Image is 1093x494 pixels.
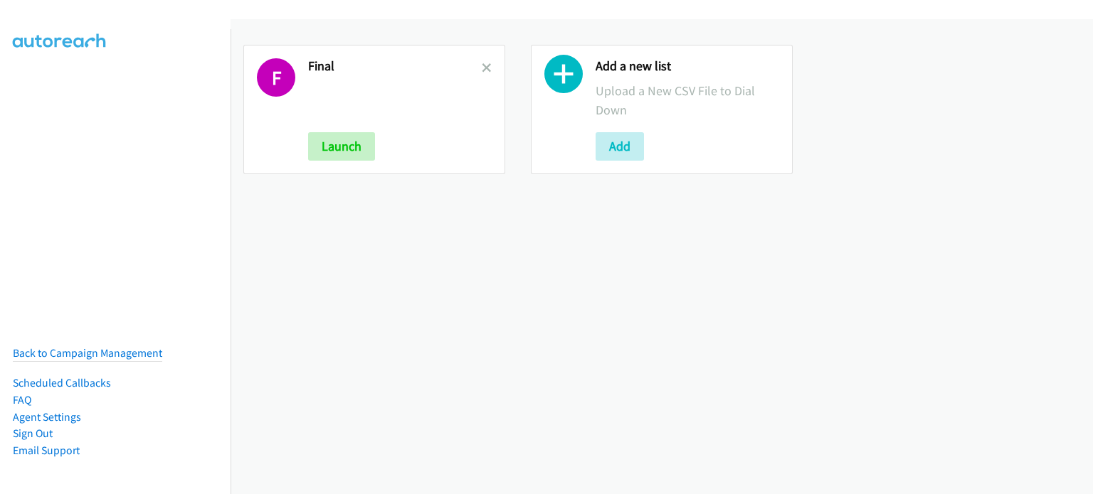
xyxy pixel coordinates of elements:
a: Agent Settings [13,410,81,424]
button: Launch [308,132,375,161]
h2: Add a new list [596,58,779,75]
a: Email Support [13,444,80,457]
h2: Final [308,58,482,75]
a: Scheduled Callbacks [13,376,111,390]
button: Add [596,132,644,161]
h1: F [257,58,295,97]
a: Back to Campaign Management [13,346,162,360]
a: FAQ [13,393,31,407]
a: Sign Out [13,426,53,440]
p: Upload a New CSV File to Dial Down [596,81,779,119]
